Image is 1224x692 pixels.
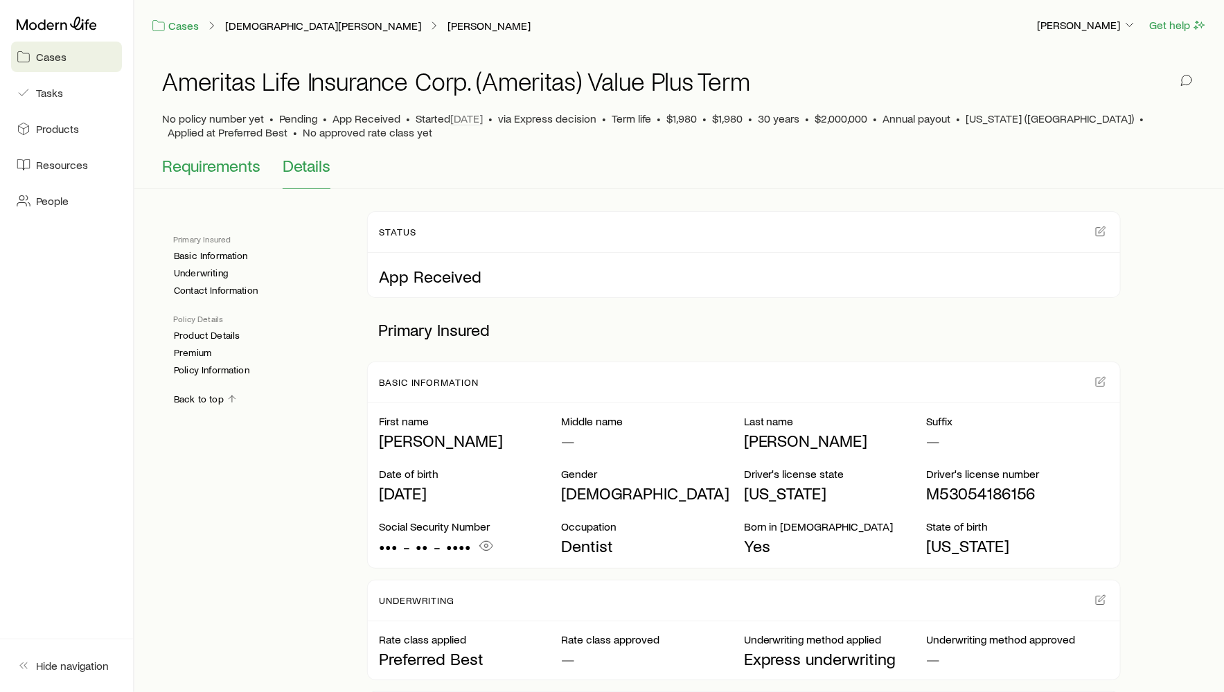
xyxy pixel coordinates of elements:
p: Rate class approved [561,632,743,646]
p: Pending [279,112,317,125]
span: ••• [379,537,398,556]
p: Basic Information [379,373,479,391]
span: • [748,112,752,125]
span: [DATE] [450,112,483,125]
p: Yes [744,536,926,556]
p: Primary Insured [367,309,1121,351]
span: No policy number yet [162,112,264,125]
p: — [561,649,743,668]
p: [DATE] [379,483,561,503]
span: • [488,112,493,125]
p: Preferred Best [379,649,561,668]
p: [DEMOGRAPHIC_DATA] [561,483,743,503]
span: • [293,125,297,139]
p: [PERSON_NAME] [379,431,561,450]
p: First name [379,414,561,428]
a: Tasks [11,78,122,108]
p: — [561,431,743,450]
p: Gender [561,467,743,481]
span: • [805,112,809,125]
p: Express underwriting [744,649,926,668]
h1: Ameritas Life Insurance Corp. (Ameritas) Value Plus Term [162,67,750,95]
p: Social Security Number [379,520,561,533]
p: Rate class applied [379,632,561,646]
p: Underwriting method applied [744,632,926,646]
span: • [657,112,661,125]
div: Application details tabs [162,156,1196,189]
a: Product Details [173,330,240,341]
button: Hide navigation [11,650,122,681]
span: • [406,112,410,125]
span: $2,000,000 [815,112,867,125]
span: Products [36,122,79,136]
span: • [956,112,960,125]
a: People [11,186,122,216]
span: Resources [36,158,88,172]
span: 30 years [758,112,799,125]
span: • [702,112,707,125]
span: Annual payout [882,112,950,125]
span: Requirements [162,156,260,175]
span: [US_STATE] ([GEOGRAPHIC_DATA]) [966,112,1134,125]
span: Cases [36,50,66,64]
p: M53054186156 [926,483,1108,503]
span: • [602,112,606,125]
p: Underwriting [379,592,455,610]
a: Back to top [173,393,238,406]
p: — [926,431,1108,450]
p: App Received [379,267,1109,286]
p: Last name [744,414,926,428]
p: Dentist [561,536,743,556]
p: Driver's license number [926,467,1108,481]
span: • [1139,112,1144,125]
p: [US_STATE] [926,536,1108,556]
span: - [403,537,410,556]
p: Started [416,112,483,125]
span: •••• [446,537,471,556]
span: - [434,537,441,556]
p: Suffix [926,414,1108,428]
span: •• [416,537,428,556]
p: Policy Details [173,313,345,324]
span: Tasks [36,86,63,100]
span: • [323,112,327,125]
button: [PERSON_NAME] [1036,17,1137,34]
span: Term life [612,112,651,125]
span: People [36,194,69,208]
span: • [269,112,274,125]
p: Underwriting method approved [926,632,1108,646]
p: [PERSON_NAME] [1037,18,1137,32]
a: Resources [11,150,122,180]
p: — [926,649,1108,668]
a: Policy Information [173,364,250,376]
button: Get help [1148,17,1207,33]
p: Middle name [561,414,743,428]
a: Underwriting [173,267,229,279]
p: Status [379,223,416,241]
span: via Express decision [498,112,596,125]
p: [US_STATE] [744,483,926,503]
p: Date of birth [379,467,561,481]
p: Born in [DEMOGRAPHIC_DATA] [744,520,926,533]
span: $1,980 [712,112,743,125]
p: Primary Insured [173,233,345,245]
p: Driver's license state [744,467,926,481]
p: Occupation [561,520,743,533]
a: Contact Information [173,285,258,296]
a: Cases [11,42,122,72]
a: Cases [151,18,199,34]
span: App Received [332,112,400,125]
a: Products [11,114,122,144]
a: Basic Information [173,250,249,262]
span: Hide navigation [36,659,109,673]
span: $1,980 [666,112,697,125]
span: No approved rate class yet [303,125,432,139]
span: • [873,112,877,125]
p: State of birth [926,520,1108,533]
button: [DEMOGRAPHIC_DATA][PERSON_NAME] [224,19,422,33]
a: Premium [173,347,212,359]
span: Details [283,156,330,175]
span: Applied at Preferred Best [168,125,287,139]
p: [PERSON_NAME] [744,431,926,450]
a: [PERSON_NAME] [447,19,531,33]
